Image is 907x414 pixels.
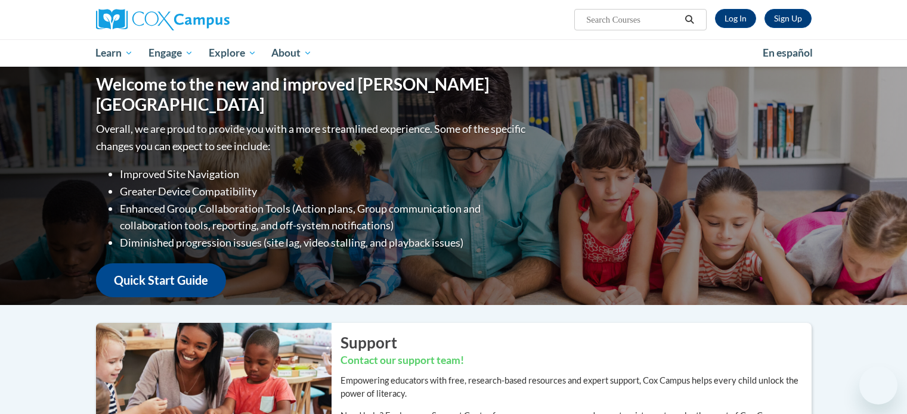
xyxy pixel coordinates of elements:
p: Empowering educators with free, research-based resources and expert support, Cox Campus helps eve... [340,374,812,400]
iframe: Button to launch messaging window [859,366,897,404]
a: Explore [201,39,264,67]
li: Enhanced Group Collaboration Tools (Action plans, Group communication and collaboration tools, re... [120,200,528,235]
a: About [264,39,320,67]
div: Main menu [78,39,829,67]
p: Overall, we are proud to provide you with a more streamlined experience. Some of the specific cha... [96,120,528,155]
a: Register [764,9,812,28]
a: Engage [141,39,201,67]
span: Engage [148,46,193,60]
h3: Contact our support team! [340,353,812,368]
a: Quick Start Guide [96,263,226,297]
li: Greater Device Compatibility [120,183,528,200]
a: Cox Campus [96,9,323,30]
h2: Support [340,332,812,353]
span: En español [763,46,813,59]
span: Explore [209,46,256,60]
h1: Welcome to the new and improved [PERSON_NAME][GEOGRAPHIC_DATA] [96,74,528,114]
button: Search [680,13,698,27]
a: Learn [88,39,141,67]
img: Cox Campus [96,9,230,30]
li: Diminished progression issues (site lag, video stalling, and playback issues) [120,234,528,251]
li: Improved Site Navigation [120,166,528,183]
span: Learn [95,46,133,60]
i:  [684,15,695,24]
a: Log In [715,9,756,28]
span: About [271,46,312,60]
input: Search Courses [585,13,680,27]
a: En español [755,41,821,66]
